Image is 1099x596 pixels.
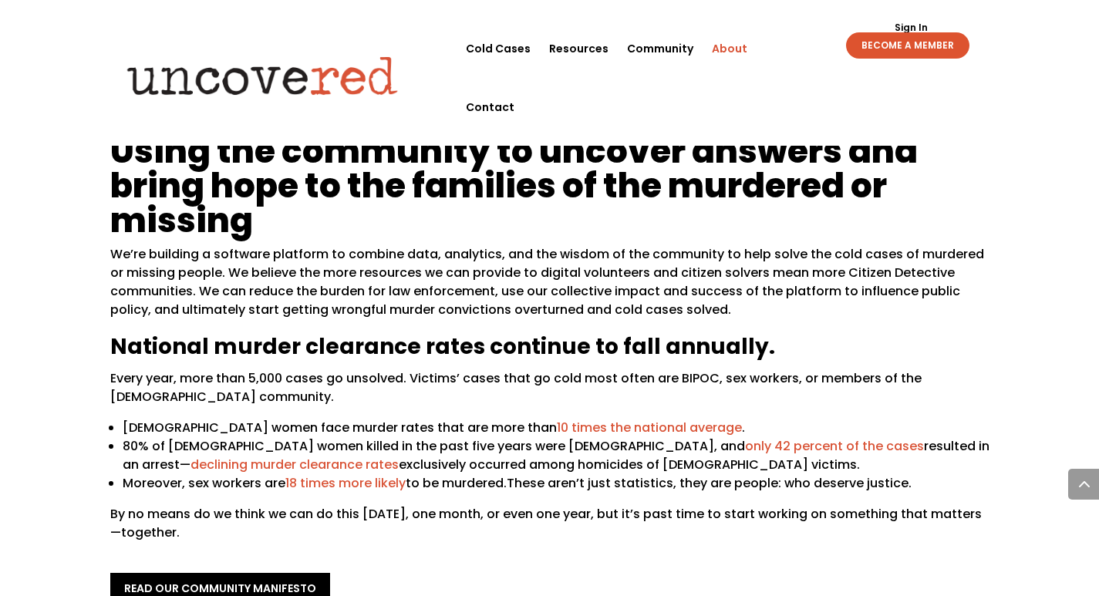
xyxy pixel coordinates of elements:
span: [DEMOGRAPHIC_DATA] women face murder rates that are more than . [123,419,745,436]
span: National murder clearance rates continue to fall annually. [110,332,775,362]
img: Uncovered logo [114,45,411,106]
span: By no means do we think we can do this [DATE], one month, or even one year, but it’s past time to... [110,505,982,541]
span: Every year, more than 5,000 cases go unsolved. Victims’ cases that go cold most often are BIPOC, ... [110,369,922,406]
a: Cold Cases [466,19,531,78]
a: 18 times more likely [285,474,406,492]
a: BECOME A MEMBER [846,32,969,59]
a: Community [627,19,693,78]
a: declining murder clearance rates [190,456,399,473]
a: Resources [549,19,608,78]
span: Moreover, sex workers are to be murdered. [123,474,507,492]
span: These aren’t just statistics, they are people: who deserve justice. [507,474,912,492]
h1: Using the community to uncover answers and bring hope to the families of the murdered or missing [110,133,989,245]
a: About [712,19,747,78]
a: Sign In [886,23,936,32]
a: Contact [466,78,514,136]
a: 10 times the national average [557,419,742,436]
span: 80% of [DEMOGRAPHIC_DATA] women killed in the past five years were [DEMOGRAPHIC_DATA], and result... [123,437,989,473]
p: We’re building a software platform to combine data, analytics, and the wisdom of the community to... [110,245,989,332]
a: only 42 percent of the cases [745,437,924,455]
